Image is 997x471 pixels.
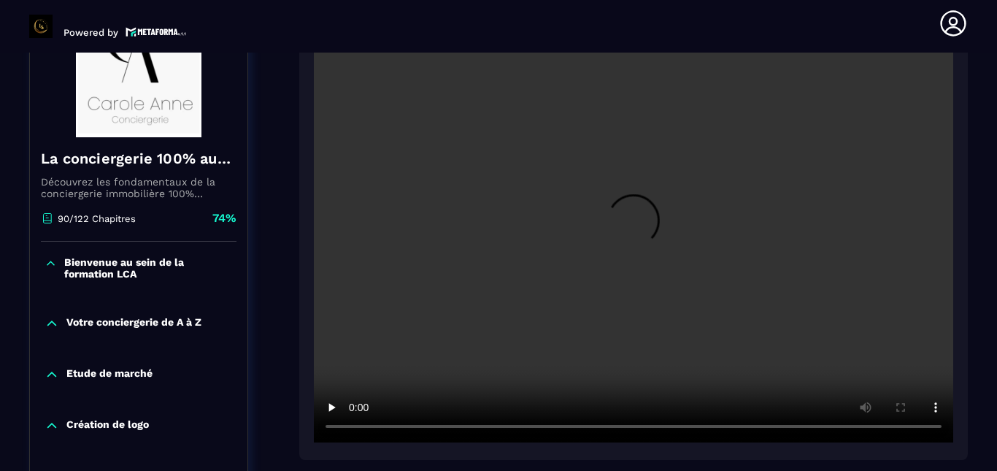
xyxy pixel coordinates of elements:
[29,15,53,38] img: logo-branding
[41,148,236,169] h4: La conciergerie 100% automatisée
[66,316,201,331] p: Votre conciergerie de A à Z
[64,256,233,280] p: Bienvenue au sein de la formation LCA
[63,27,118,38] p: Powered by
[66,367,153,382] p: Etude de marché
[66,418,149,433] p: Création de logo
[58,213,136,224] p: 90/122 Chapitres
[41,176,236,199] p: Découvrez les fondamentaux de la conciergerie immobilière 100% automatisée. Cette formation est c...
[126,26,187,38] img: logo
[212,210,236,226] p: 74%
